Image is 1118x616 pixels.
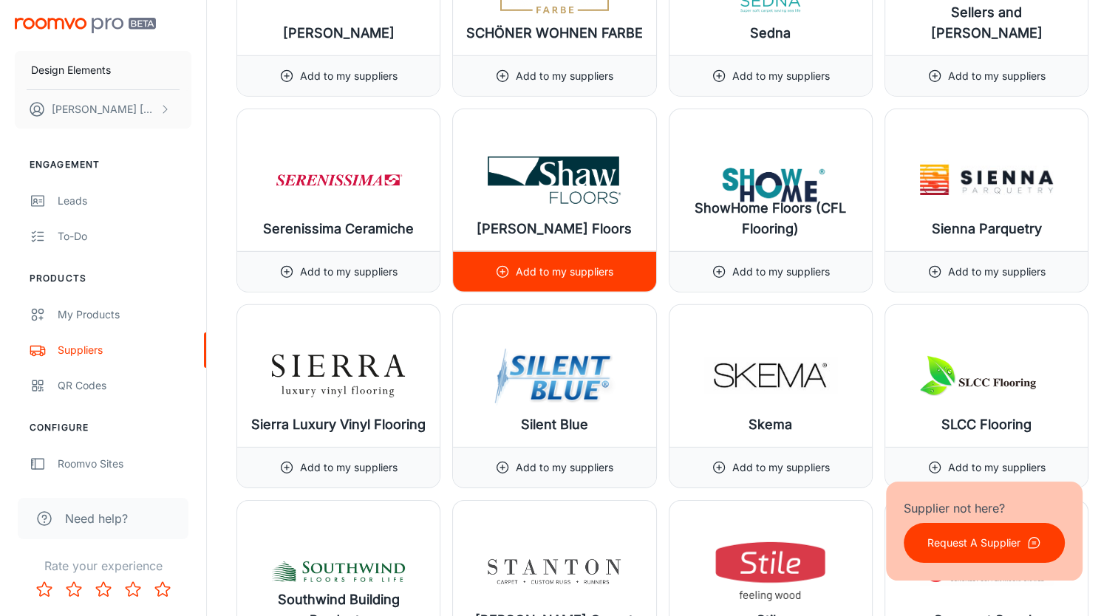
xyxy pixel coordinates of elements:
[89,575,118,604] button: Rate 3 star
[251,414,426,435] h6: Sierra Luxury Vinyl Flooring
[704,151,837,210] img: ShowHome Floors (CFL Flooring)
[12,557,194,575] p: Rate your experience
[948,68,1046,84] p: Add to my suppliers
[58,377,191,394] div: QR Codes
[681,198,860,239] h6: ShowHome Floors (CFL Flooring)
[300,459,398,476] p: Add to my suppliers
[750,23,791,44] h6: Sedna
[300,264,398,280] p: Add to my suppliers
[272,346,405,405] img: Sierra Luxury Vinyl Flooring
[941,414,1032,435] h6: SLCC Flooring
[732,68,830,84] p: Add to my suppliers
[58,228,191,244] div: To-do
[148,575,177,604] button: Rate 5 star
[58,307,191,323] div: My Products
[15,18,156,33] img: Roomvo PRO Beta
[904,499,1065,517] p: Supplier not here?
[118,575,148,604] button: Rate 4 star
[732,459,830,476] p: Add to my suppliers
[15,51,191,89] button: Design Elements
[59,575,89,604] button: Rate 2 star
[516,68,613,84] p: Add to my suppliers
[65,510,128,527] span: Need help?
[263,219,414,239] h6: Serenissima Ceramiche
[488,346,621,405] img: Silent Blue
[272,151,405,210] img: Serenissima Ceramiche
[488,542,621,601] img: Stanton Carpet
[58,456,191,472] div: Roomvo Sites
[897,2,1076,44] h6: Sellers and [PERSON_NAME]
[58,342,191,358] div: Suppliers
[516,459,613,476] p: Add to my suppliers
[704,346,837,405] img: Skema
[920,346,1053,405] img: SLCC Flooring
[927,535,1020,551] p: Request A Supplier
[948,459,1046,476] p: Add to my suppliers
[521,414,588,435] h6: Silent Blue
[466,23,643,44] h6: SCHÖNER WOHNEN FARBE
[15,90,191,129] button: [PERSON_NAME] [PERSON_NAME]
[283,23,395,44] h6: [PERSON_NAME]
[704,542,837,601] img: Stile
[272,542,405,601] img: Southwind Building Products
[58,193,191,209] div: Leads
[920,151,1053,210] img: Sienna Parquetry
[516,264,613,280] p: Add to my suppliers
[931,219,1041,239] h6: Sienna Parquetry
[488,151,621,210] img: Shaw Floors
[52,101,156,117] p: [PERSON_NAME] [PERSON_NAME]
[948,264,1046,280] p: Add to my suppliers
[300,68,398,84] p: Add to my suppliers
[31,62,111,78] p: Design Elements
[477,219,632,239] h6: [PERSON_NAME] Floors
[30,575,59,604] button: Rate 1 star
[904,523,1065,563] button: Request A Supplier
[749,414,792,435] h6: Skema
[732,264,830,280] p: Add to my suppliers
